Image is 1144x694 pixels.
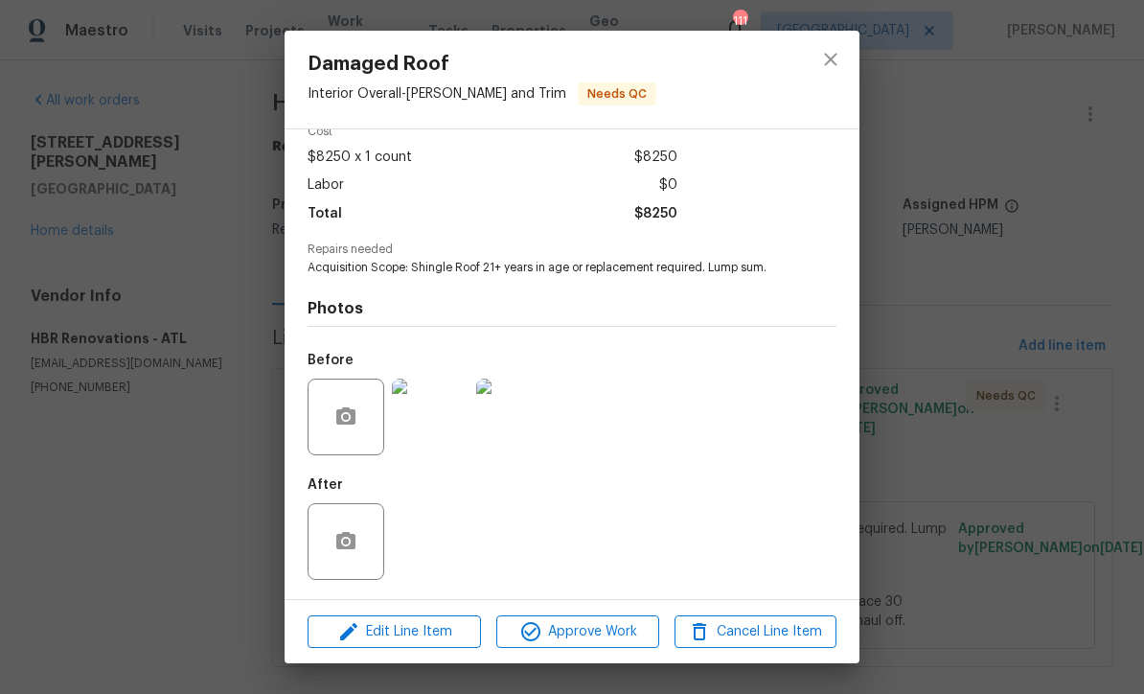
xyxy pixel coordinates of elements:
[496,615,658,649] button: Approve Work
[733,12,746,31] div: 111
[308,54,656,75] span: Damaged Roof
[502,620,652,644] span: Approve Work
[680,620,831,644] span: Cancel Line Item
[634,200,677,228] span: $8250
[308,615,481,649] button: Edit Line Item
[675,615,836,649] button: Cancel Line Item
[308,126,677,138] span: Cost
[308,243,836,256] span: Repairs needed
[634,144,677,172] span: $8250
[313,620,475,644] span: Edit Line Item
[808,36,854,82] button: close
[308,144,412,172] span: $8250 x 1 count
[308,172,344,199] span: Labor
[580,84,654,104] span: Needs QC
[308,260,784,276] span: Acquisition Scope: Shingle Roof 21+ years in age or replacement required. Lump sum.
[308,200,342,228] span: Total
[659,172,677,199] span: $0
[308,478,343,492] h5: After
[308,299,836,318] h4: Photos
[308,87,566,101] span: Interior Overall - [PERSON_NAME] and Trim
[308,354,354,367] h5: Before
